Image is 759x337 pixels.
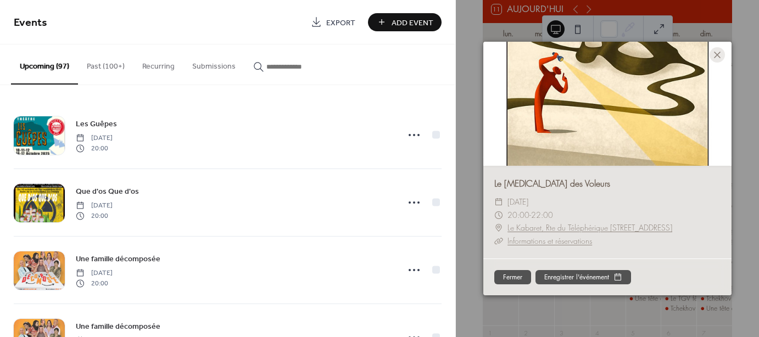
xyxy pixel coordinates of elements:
div: ​ [494,195,503,209]
button: Add Event [368,13,442,31]
span: 20:00 [76,278,113,288]
button: Recurring [133,44,183,83]
button: Fermer [494,270,531,284]
span: Les Guêpes [76,119,117,130]
span: Que d'os Que d'os [76,186,139,198]
a: Une famille décomposée [76,320,160,333]
span: [DATE] [76,201,113,211]
span: Add Event [392,17,433,29]
span: 20:00 [76,211,113,221]
span: 20:00 [507,210,529,220]
span: Une famille décomposée [76,321,160,333]
a: Informations et réservations [507,235,592,246]
a: Le [MEDICAL_DATA] des Voleurs [494,177,610,189]
a: Les Guêpes [76,117,117,130]
span: - [529,210,531,220]
div: ​ [494,209,503,222]
span: Export [326,17,355,29]
span: Events [14,12,47,33]
a: Export [303,13,364,31]
button: Upcoming (97) [11,44,78,85]
button: Enregistrer l'événement [535,270,631,284]
span: 22:00 [531,210,553,220]
span: [DATE] [76,133,113,143]
span: Une famille décomposée [76,254,160,265]
span: 20:00 [76,143,113,153]
button: Submissions [183,44,244,83]
span: [DATE] [76,268,113,278]
span: [DATE] [507,195,528,209]
a: Le Kabaret, Rte du Téléphérique [STREET_ADDRESS] [507,221,672,234]
button: Past (100+) [78,44,133,83]
a: Que d'os Que d'os [76,185,139,198]
div: ​ [494,221,503,234]
a: Une famille décomposée [76,252,160,265]
div: ​ [494,234,503,248]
